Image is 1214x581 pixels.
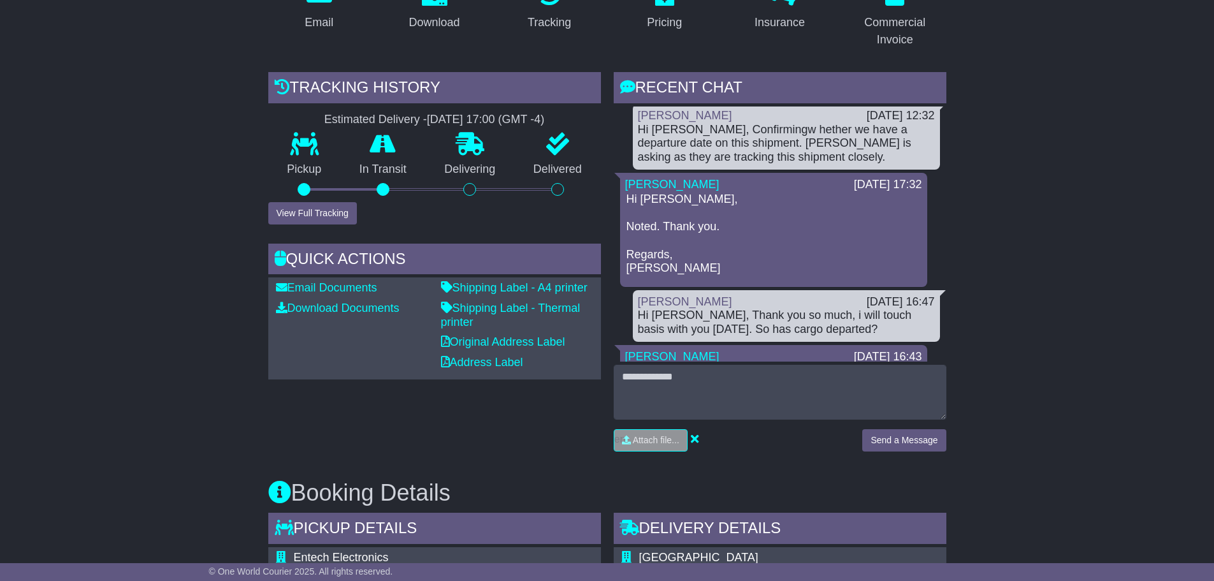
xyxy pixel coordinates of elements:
[294,551,389,564] span: Entech Electronics
[427,113,544,127] div: [DATE] 17:00 (GMT -4)
[276,281,377,294] a: Email Documents
[638,123,935,165] div: Hi [PERSON_NAME], Confirmingw hether we have a departure date on this shipment. [PERSON_NAME] is ...
[268,72,601,107] div: Tracking history
[305,14,333,31] div: Email
[441,302,581,328] a: Shipping Label - Thermal printer
[639,551,758,564] span: [GEOGRAPHIC_DATA]
[867,295,935,309] div: [DATE] 16:47
[528,14,571,31] div: Tracking
[514,163,601,177] p: Delivered
[626,193,921,276] p: Hi [PERSON_NAME], Noted. Thank you. Regards, [PERSON_NAME]
[268,202,357,224] button: View Full Tracking
[408,14,459,31] div: Download
[209,566,393,577] span: © One World Courier 2025. All rights reserved.
[852,14,938,48] div: Commercial Invoice
[862,429,946,452] button: Send a Message
[340,163,426,177] p: In Transit
[638,295,732,308] a: [PERSON_NAME]
[638,309,935,336] div: Hi [PERSON_NAME], Thank you so much, i will touch basis with you [DATE]. So has cargo departed?
[268,480,946,506] h3: Booking Details
[268,163,341,177] p: Pickup
[268,113,601,127] div: Estimated Delivery -
[276,302,400,314] a: Download Documents
[614,513,946,547] div: Delivery Details
[441,356,523,369] a: Address Label
[638,109,732,122] a: [PERSON_NAME]
[268,244,601,278] div: Quick Actions
[647,14,682,31] div: Pricing
[755,14,805,31] div: Insurance
[614,72,946,107] div: RECENT CHAT
[441,335,565,348] a: Original Address Label
[268,513,601,547] div: Pickup Details
[854,350,922,364] div: [DATE] 16:43
[867,109,935,123] div: [DATE] 12:32
[854,178,922,192] div: [DATE] 17:32
[441,281,588,294] a: Shipping Label - A4 printer
[426,163,515,177] p: Delivering
[625,350,719,363] a: [PERSON_NAME]
[625,178,719,191] a: [PERSON_NAME]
